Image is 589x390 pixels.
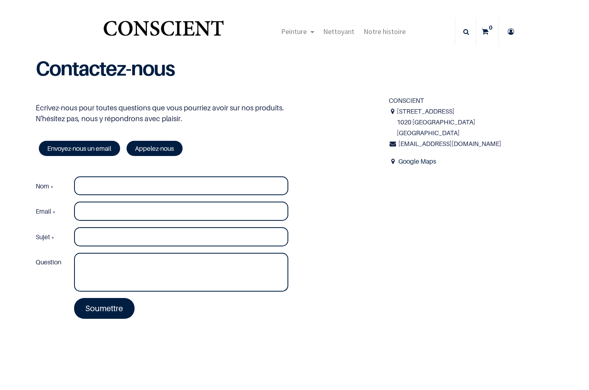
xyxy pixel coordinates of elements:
a: Peinture [277,18,319,46]
span: Notre histoire [364,27,406,36]
a: 0 [476,18,499,46]
span: Sujet [36,233,50,241]
i: Adresse [389,106,397,117]
img: Conscient [102,16,225,48]
i: Courriel [389,138,397,149]
span: CONSCIENT [389,96,424,104]
span: [STREET_ADDRESS] 1020 [GEOGRAPHIC_DATA] [GEOGRAPHIC_DATA] [397,106,554,139]
span: Peinture [281,27,307,36]
span: Nettoyant [323,27,354,36]
span: [EMAIL_ADDRESS][DOMAIN_NAME] [398,140,501,148]
a: Appelez-nous [127,141,183,156]
a: Google Maps [398,157,436,165]
sup: 0 [487,24,495,32]
b: Contactez-nous [36,56,175,80]
p: Écrivez-nous pour toutes questions que vous pourriez avoir sur nos produits. N'hésitez pas, nous ... [36,102,377,124]
span: Email [36,207,51,215]
span: Question [36,258,61,266]
a: Logo of Conscient [102,16,225,48]
span: Address [389,156,397,167]
a: Soumettre [74,298,135,319]
a: Envoyez-nous un email [39,141,120,156]
span: Nom [36,182,49,190]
